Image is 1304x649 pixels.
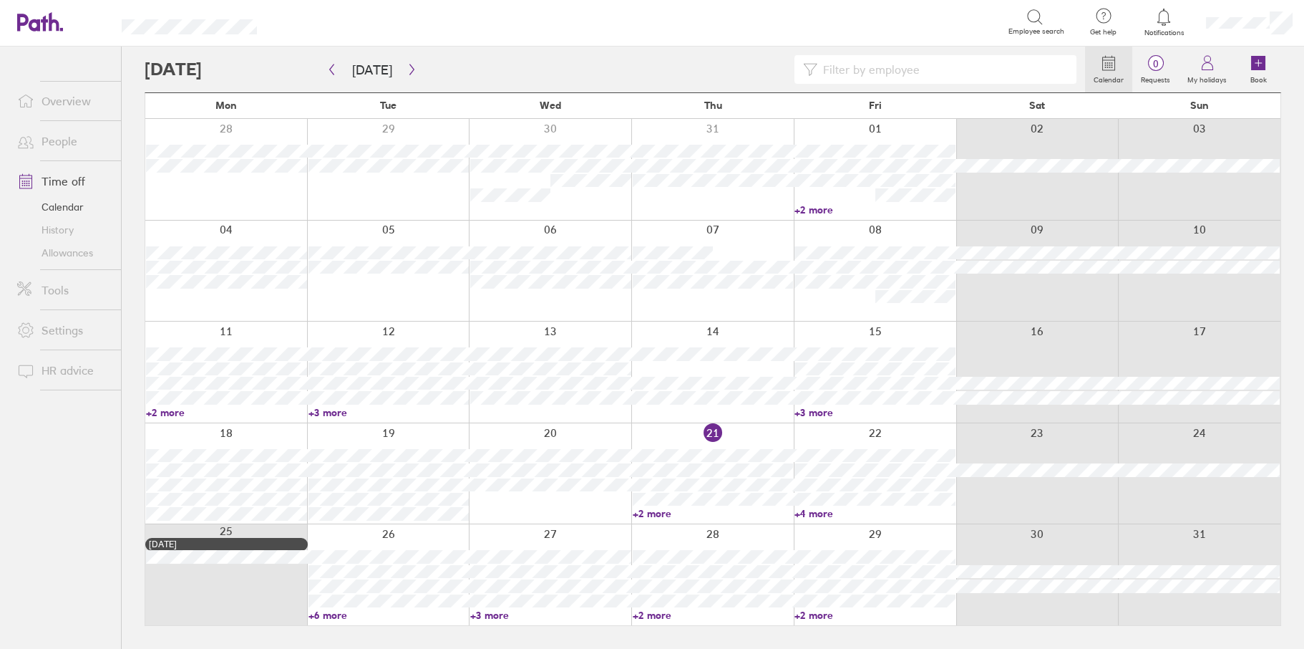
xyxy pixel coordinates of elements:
span: Mon [215,100,237,111]
a: Calendar [6,196,121,218]
a: +3 more [794,406,955,419]
span: 0 [1132,58,1179,69]
label: Calendar [1085,72,1132,85]
button: [DATE] [341,58,404,82]
a: History [6,218,121,241]
a: People [6,127,121,155]
a: +4 more [794,507,955,520]
span: Employee search [1008,27,1064,36]
a: Time off [6,167,121,196]
span: Notifications [1141,29,1187,37]
span: Wed [540,100,561,111]
a: Book [1235,47,1281,92]
label: My holidays [1179,72,1235,85]
span: Thu [704,100,722,111]
a: +2 more [146,406,307,419]
a: Calendar [1085,47,1132,92]
a: Notifications [1141,7,1187,37]
a: +3 more [470,609,631,622]
a: Tools [6,276,121,304]
a: 0Requests [1132,47,1179,92]
div: [DATE] [149,539,304,549]
span: Tue [380,100,396,111]
a: My holidays [1179,47,1235,92]
a: +2 more [794,203,955,216]
a: +6 more [308,609,469,622]
a: +3 more [308,406,469,419]
span: Get help [1080,28,1127,37]
a: +2 more [633,609,794,622]
a: Settings [6,316,121,345]
span: Sat [1029,100,1045,111]
div: Search [296,15,332,28]
a: +2 more [794,609,955,622]
a: HR advice [6,356,121,385]
a: +2 more [633,507,794,520]
label: Book [1242,72,1275,85]
span: Sun [1190,100,1209,111]
label: Requests [1132,72,1179,85]
a: Allowances [6,241,121,264]
input: Filter by employee [817,56,1068,83]
a: Overview [6,87,121,115]
span: Fri [869,100,882,111]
